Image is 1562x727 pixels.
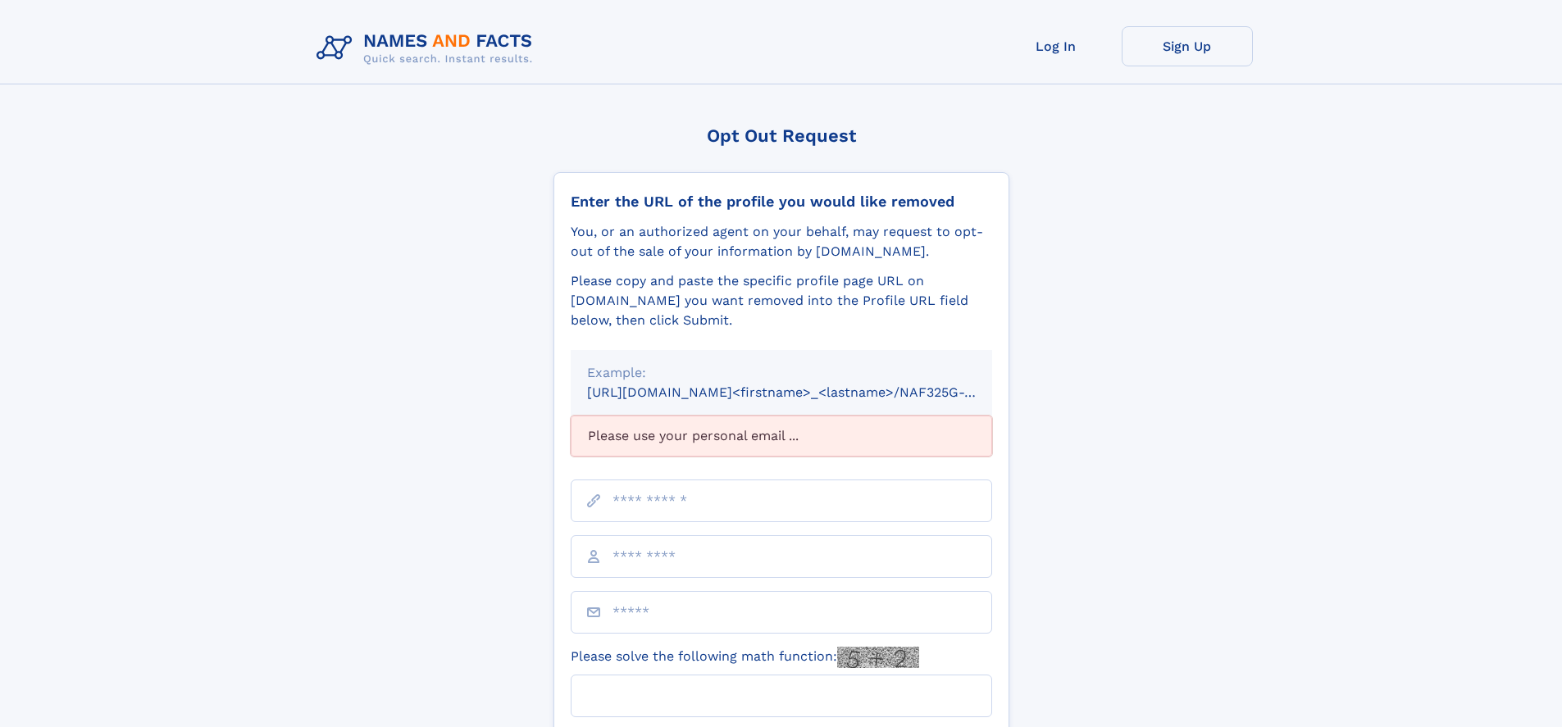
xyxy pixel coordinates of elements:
div: You, or an authorized agent on your behalf, may request to opt-out of the sale of your informatio... [571,222,992,261]
small: [URL][DOMAIN_NAME]<firstname>_<lastname>/NAF325G-xxxxxxxx [587,384,1023,400]
div: Enter the URL of the profile you would like removed [571,193,992,211]
img: Logo Names and Facts [310,26,546,70]
div: Please copy and paste the specific profile page URL on [DOMAIN_NAME] you want removed into the Pr... [571,271,992,330]
div: Please use your personal email ... [571,416,992,457]
a: Log In [990,26,1122,66]
label: Please solve the following math function: [571,647,919,668]
a: Sign Up [1122,26,1253,66]
div: Example: [587,363,976,383]
div: Opt Out Request [553,125,1009,146]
